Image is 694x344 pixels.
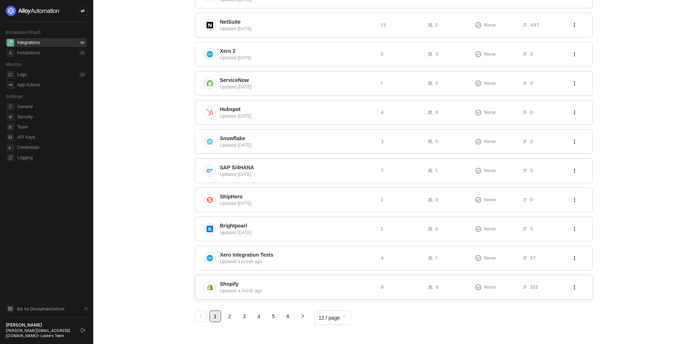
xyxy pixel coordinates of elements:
[17,112,86,121] span: Security
[7,144,14,151] span: credentials
[381,167,384,174] span: 7
[210,311,221,322] a: 1
[7,154,14,162] span: logging
[572,198,577,202] span: icon-threedots
[475,284,481,290] span: icon-exclamation
[6,6,60,16] img: logo
[428,139,432,144] span: icon-users
[7,49,14,57] span: installations
[254,311,264,322] a: 4
[253,311,265,322] li: 4
[6,322,74,328] div: [PERSON_NAME]
[220,18,241,25] span: NetSuite
[523,110,527,115] span: icon-list
[484,51,496,57] span: None
[220,47,236,55] span: Xero 2
[17,82,40,88] div: App Actions
[572,23,577,27] span: icon-threedots
[475,255,481,261] span: icon-exclamation
[475,80,481,86] span: icon-exclamation
[435,226,438,232] span: 0
[319,312,346,323] span: 12 / page
[209,311,221,322] li: 1
[572,110,577,115] span: icon-threedots
[195,311,207,322] li: Previous Page
[207,284,213,290] img: integration-icon
[7,39,14,47] span: integrations
[475,168,481,174] span: icon-exclamation
[283,311,294,322] a: 6
[381,284,384,290] span: 9
[475,51,481,57] span: icon-exclamation
[523,256,527,260] span: icon-list
[530,197,533,203] span: 0
[220,142,375,149] div: Updated [DATE]
[207,167,213,174] img: integration-icon
[381,226,383,232] span: 2
[435,167,438,174] span: 1
[435,22,438,28] span: 2
[530,138,533,145] span: 0
[81,9,85,13] span: icon-swap
[523,23,527,27] span: icon-list
[530,51,533,57] span: 0
[428,256,432,260] span: icon-users
[572,256,577,260] span: icon-threedots
[428,23,432,27] span: icon-users
[220,76,249,84] span: ServiceNow
[17,153,86,162] span: Logging
[530,167,533,174] span: 0
[381,138,384,145] span: 3
[207,51,213,58] img: integration-icon
[220,193,243,200] span: ShipHero
[6,29,41,35] span: Embedded iPaaS
[207,80,213,87] img: integration-icon
[381,255,384,261] span: 4
[297,311,309,322] li: Next Page
[484,284,496,290] span: None
[17,123,86,131] span: Team
[17,72,27,78] div: Logs
[220,135,245,142] span: Snowflake
[301,314,305,318] span: right
[523,227,527,231] span: icon-list
[523,169,527,173] span: icon-list
[428,81,432,86] span: icon-users
[572,227,577,231] span: icon-threedots
[220,222,247,229] span: Brightpearl
[6,304,87,313] a: Knowledge Base
[484,80,496,86] span: None
[475,226,481,232] span: icon-exclamation
[428,169,432,173] span: icon-users
[572,169,577,173] span: icon-threedots
[79,50,86,56] div: 10
[220,258,375,265] div: Updated a month ago
[381,80,383,86] span: 1
[6,94,23,99] span: Settings
[428,52,432,56] span: icon-users
[428,227,432,231] span: icon-users
[282,311,294,322] li: 6
[6,328,74,338] div: [PERSON_NAME][EMAIL_ADDRESS][DOMAIN_NAME] • Lookers Team
[435,51,438,57] span: 0
[475,197,481,203] span: icon-exclamation
[17,133,86,142] span: API Keys
[484,197,496,203] span: None
[523,139,527,144] span: icon-list
[82,305,89,313] span: document-arrow
[220,106,241,113] span: Hubspot
[572,81,577,86] span: icon-threedots
[207,109,213,116] img: integration-icon
[435,109,438,115] span: 0
[484,138,496,145] span: None
[79,72,86,78] div: 13
[428,285,432,289] span: icon-users
[381,22,386,28] span: 13
[195,311,207,322] button: left
[220,200,375,207] div: Updated [DATE]
[523,52,527,56] span: icon-list
[220,280,239,288] span: Shopify
[239,311,250,322] li: 3
[428,110,432,115] span: icon-users
[523,81,527,86] span: icon-list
